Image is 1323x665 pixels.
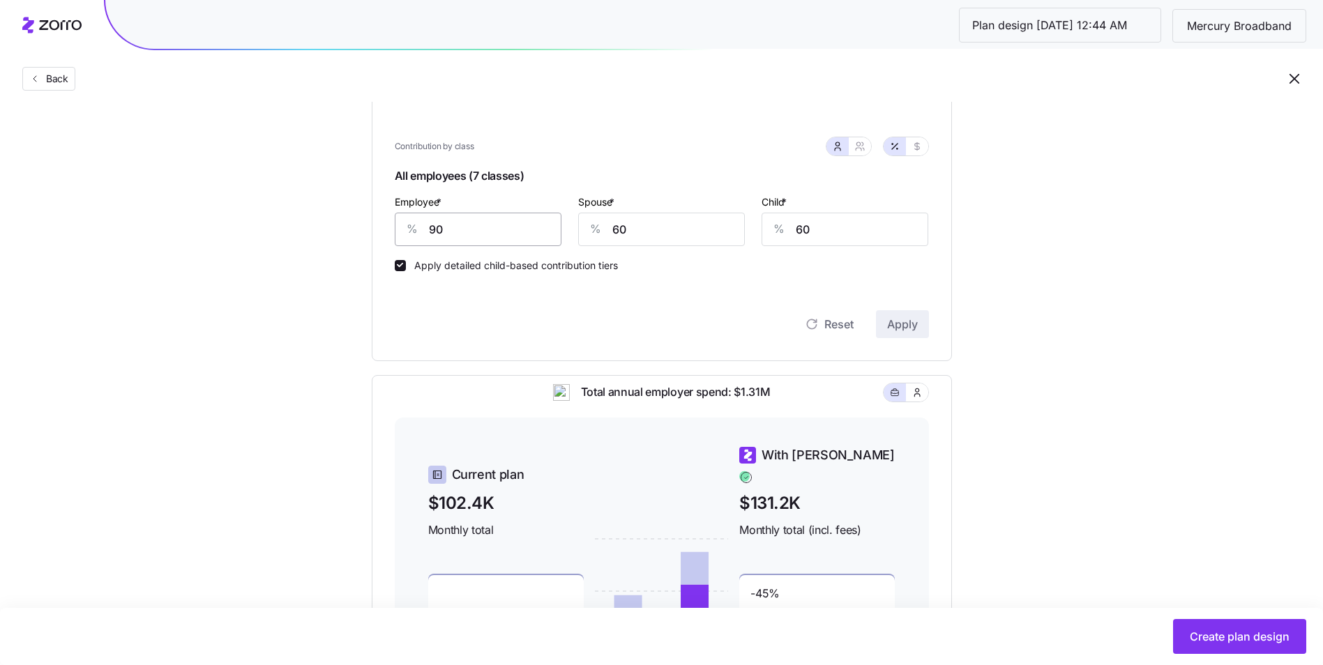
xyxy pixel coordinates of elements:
[40,72,68,86] span: Back
[762,445,895,465] span: With [PERSON_NAME]
[22,67,75,91] button: Back
[739,490,895,516] span: $131.2K
[762,194,789,210] label: Child
[824,316,854,332] span: Reset
[739,521,895,539] span: Monthly total (incl. fees)
[395,194,444,210] label: Employee
[762,213,796,245] div: %
[553,384,570,401] img: ai-icon.png
[794,310,865,338] button: Reset
[1190,628,1290,645] span: Create plan design
[428,490,584,516] span: $102.4K
[395,140,474,153] span: Contribution by class
[578,194,617,210] label: Spouse
[876,310,929,338] button: Apply
[579,213,612,245] div: %
[452,465,524,484] span: Current plan
[395,165,929,193] span: All employees (7 classes)
[570,383,771,401] span: Total annual employer spend: $1.31M
[887,316,918,332] span: Apply
[406,260,618,271] label: Apply detailed child-based contribution tiers
[1173,619,1306,654] button: Create plan design
[1176,17,1303,35] span: Mercury Broadband
[750,586,780,609] span: -45 %
[428,521,584,539] span: Monthly total
[395,213,429,245] div: %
